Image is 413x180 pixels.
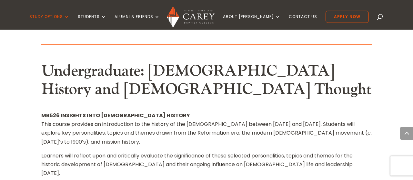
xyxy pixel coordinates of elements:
img: Carey Baptist College [167,6,214,28]
a: About [PERSON_NAME] [223,14,280,30]
h2: Undergraduate: [DEMOGRAPHIC_DATA] History and [DEMOGRAPHIC_DATA] Thought [41,62,372,102]
a: Contact Us [289,14,317,30]
strong: MB526 INSIGHTS INTO [DEMOGRAPHIC_DATA] HISTORY [41,112,190,119]
a: Students [78,14,106,30]
a: Study Options [29,14,69,30]
a: Apply Now [326,11,369,23]
a: Alumni & Friends [115,14,160,30]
